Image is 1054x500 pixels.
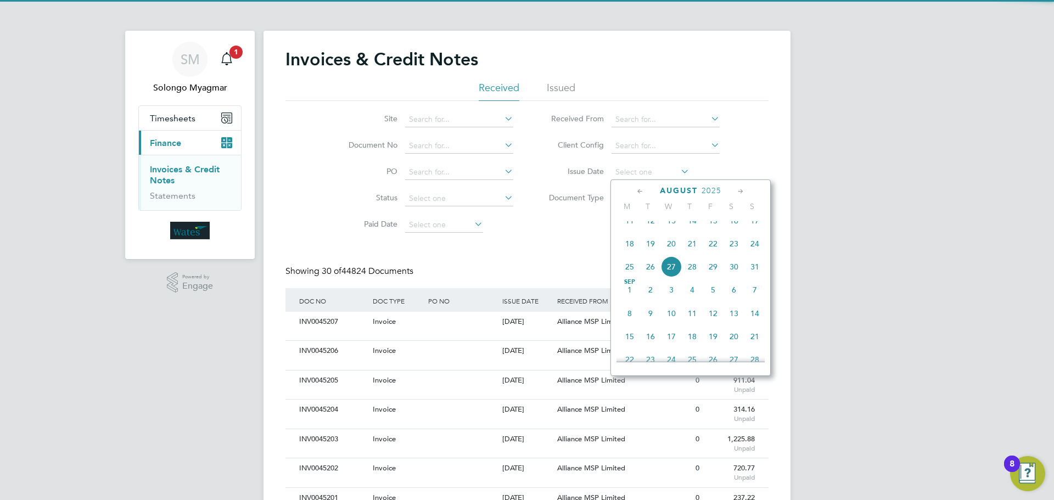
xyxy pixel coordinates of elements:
label: Client Config [541,140,604,150]
span: 12 [703,303,724,324]
a: Go to home page [138,222,242,239]
button: Finance [139,131,241,155]
img: wates-logo-retina.png [170,222,210,239]
span: 14 [744,303,765,324]
span: Invoice [373,405,396,414]
span: F [700,201,721,211]
span: 1 [619,279,640,300]
span: Engage [182,282,213,291]
span: 0 [696,375,699,385]
span: 12 [640,210,661,231]
span: 14 [682,210,703,231]
span: 30 of [322,266,341,277]
li: Received [479,81,519,101]
label: Site [334,114,397,123]
span: 15 [619,326,640,347]
span: 25 [682,349,703,370]
a: Statements [150,190,195,201]
span: Unpaid [705,444,755,453]
span: 24 [744,233,765,254]
span: 29 [703,256,724,277]
input: Search for... [405,165,513,180]
span: 26 [703,349,724,370]
button: Open Resource Center, 8 new notifications [1010,456,1045,491]
span: 0 [696,463,699,473]
div: 720.77 [702,458,758,487]
span: 0 [696,434,699,443]
span: Alliance MSP Limited [557,434,625,443]
span: Unpaid [705,473,755,482]
input: Select one [612,165,689,180]
span: W [658,201,679,211]
div: 911.04 [702,370,758,399]
span: Invoice [373,346,396,355]
label: Document Type [541,193,604,203]
span: 5 [703,279,724,300]
div: 1,225.88 [702,429,758,458]
span: 20 [661,233,682,254]
span: 21 [682,233,703,254]
span: Invoice [373,463,396,473]
span: 19 [640,233,661,254]
nav: Main navigation [125,31,255,259]
span: 2 [640,279,661,300]
span: Solongo Myagmar [138,81,242,94]
label: Status [334,193,397,203]
span: 18 [619,233,640,254]
span: 10 [661,303,682,324]
input: Search for... [612,138,720,154]
span: T [637,201,658,211]
a: Invoices & Credit Notes [150,164,220,186]
input: Select one [405,191,513,206]
span: M [616,201,637,211]
div: Showing [285,266,416,277]
span: 9 [640,303,661,324]
div: [DATE] [500,458,555,479]
button: Timesheets [139,106,241,130]
h2: Invoices & Credit Notes [285,48,478,70]
a: 1 [216,42,238,77]
div: [DATE] [500,370,555,391]
span: 25 [619,256,640,277]
div: 314.16 [702,400,758,428]
span: Unpaid [705,414,755,423]
span: 22 [703,233,724,254]
span: Unpaid [705,385,755,394]
span: 4 [682,279,703,300]
span: Powered by [182,272,213,282]
div: [DATE] [500,341,555,361]
span: 24 [661,349,682,370]
span: 8 [619,303,640,324]
div: INV0045205 [296,370,370,391]
span: T [679,201,700,211]
span: 22 [619,349,640,370]
span: 6 [724,279,744,300]
span: Invoice [373,434,396,443]
span: Alliance MSP Limited [557,375,625,385]
span: 18 [682,326,703,347]
input: Search for... [612,112,720,127]
span: 23 [640,349,661,370]
span: 3 [661,279,682,300]
div: [DATE] [500,312,555,332]
span: 13 [724,303,744,324]
span: 27 [661,256,682,277]
span: 28 [744,349,765,370]
span: 21 [744,326,765,347]
span: 13 [661,210,682,231]
div: [DATE] [500,400,555,420]
span: S [721,201,742,211]
span: August [660,186,698,195]
input: Search for... [405,112,513,127]
label: Paid Date [334,219,397,229]
span: 16 [724,210,744,231]
span: S [742,201,763,211]
label: Document No [334,140,397,150]
div: INV0045204 [296,400,370,420]
span: 26 [640,256,661,277]
span: Sep [619,279,640,285]
span: 15 [703,210,724,231]
span: 23 [724,233,744,254]
span: Alliance MSP Limited [557,346,625,355]
span: 31 [744,256,765,277]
